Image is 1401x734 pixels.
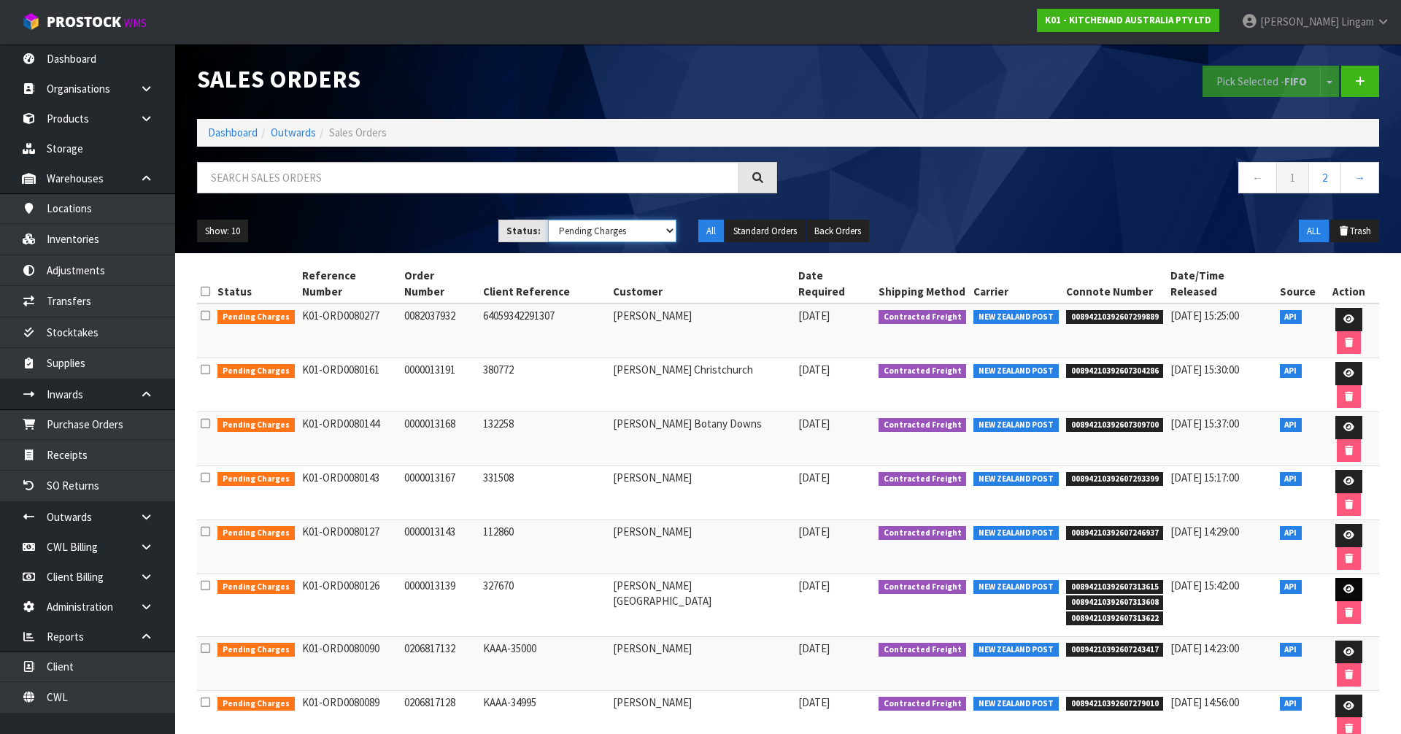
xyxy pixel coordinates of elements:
[973,643,1059,657] span: NEW ZEALAND POST
[401,574,479,637] td: 0000013139
[879,418,967,433] span: Contracted Freight
[1276,162,1309,193] a: 1
[1167,264,1275,304] th: Date/Time Released
[217,643,295,657] span: Pending Charges
[298,304,401,358] td: K01-ORD0080277
[609,466,794,520] td: [PERSON_NAME]
[298,264,401,304] th: Reference Number
[879,526,967,541] span: Contracted Freight
[798,363,830,376] span: [DATE]
[47,12,121,31] span: ProStock
[798,641,830,655] span: [DATE]
[217,526,295,541] span: Pending Charges
[1280,526,1302,541] span: API
[401,304,479,358] td: 0082037932
[298,636,401,690] td: K01-ORD0080090
[401,412,479,466] td: 0000013168
[479,304,609,358] td: 64059342291307
[197,220,248,243] button: Show: 10
[609,520,794,574] td: [PERSON_NAME]
[1280,580,1302,595] span: API
[875,264,970,304] th: Shipping Method
[217,472,295,487] span: Pending Charges
[1066,364,1164,379] span: 00894210392607304286
[1280,697,1302,711] span: API
[795,264,875,304] th: Date Required
[298,574,401,637] td: K01-ORD0080126
[22,12,40,31] img: cube-alt.png
[1319,264,1379,304] th: Action
[401,358,479,412] td: 0000013191
[798,525,830,538] span: [DATE]
[1066,697,1164,711] span: 00894210392607279010
[298,358,401,412] td: K01-ORD0080161
[401,264,479,304] th: Order Number
[1284,74,1307,88] strong: FIFO
[124,16,147,30] small: WMS
[1170,309,1239,322] span: [DATE] 15:25:00
[725,220,805,243] button: Standard Orders
[1341,15,1374,28] span: Lingam
[879,364,967,379] span: Contracted Freight
[879,643,967,657] span: Contracted Freight
[973,418,1059,433] span: NEW ZEALAND POST
[973,580,1059,595] span: NEW ZEALAND POST
[1170,641,1239,655] span: [DATE] 14:23:00
[1280,643,1302,657] span: API
[798,579,830,592] span: [DATE]
[1066,580,1164,595] span: 00894210392607313615
[401,466,479,520] td: 0000013167
[973,697,1059,711] span: NEW ZEALAND POST
[401,636,479,690] td: 0206817132
[217,310,295,325] span: Pending Charges
[609,574,794,637] td: [PERSON_NAME] [GEOGRAPHIC_DATA]
[214,264,298,304] th: Status
[1330,220,1379,243] button: Trash
[217,418,295,433] span: Pending Charges
[609,304,794,358] td: [PERSON_NAME]
[479,574,609,637] td: 327670
[609,636,794,690] td: [PERSON_NAME]
[798,417,830,430] span: [DATE]
[799,162,1379,198] nav: Page navigation
[973,526,1059,541] span: NEW ZEALAND POST
[1066,611,1164,626] span: 00894210392607313622
[1170,471,1239,484] span: [DATE] 15:17:00
[1299,220,1329,243] button: ALL
[1066,418,1164,433] span: 00894210392607309700
[401,520,479,574] td: 0000013143
[973,310,1059,325] span: NEW ZEALAND POST
[1066,472,1164,487] span: 00894210392607293399
[208,125,258,139] a: Dashboard
[1280,310,1302,325] span: API
[1170,695,1239,709] span: [DATE] 14:56:00
[973,364,1059,379] span: NEW ZEALAND POST
[1203,66,1321,97] button: Pick Selected -FIFO
[609,358,794,412] td: [PERSON_NAME] Christchurch
[1170,579,1239,592] span: [DATE] 15:42:00
[1045,14,1211,26] strong: K01 - KITCHENAID AUSTRALIA PTY LTD
[197,162,739,193] input: Search sales orders
[1280,364,1302,379] span: API
[1066,310,1164,325] span: 00894210392607299889
[298,466,401,520] td: K01-ORD0080143
[879,697,967,711] span: Contracted Freight
[479,264,609,304] th: Client Reference
[1062,264,1167,304] th: Connote Number
[1340,162,1379,193] a: →
[217,364,295,379] span: Pending Charges
[879,580,967,595] span: Contracted Freight
[217,580,295,595] span: Pending Charges
[298,520,401,574] td: K01-ORD0080127
[1238,162,1277,193] a: ←
[698,220,724,243] button: All
[609,264,794,304] th: Customer
[879,472,967,487] span: Contracted Freight
[1276,264,1319,304] th: Source
[217,697,295,711] span: Pending Charges
[1066,595,1164,610] span: 00894210392607313608
[479,520,609,574] td: 112860
[479,466,609,520] td: 331508
[197,66,777,93] h1: Sales Orders
[1260,15,1339,28] span: [PERSON_NAME]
